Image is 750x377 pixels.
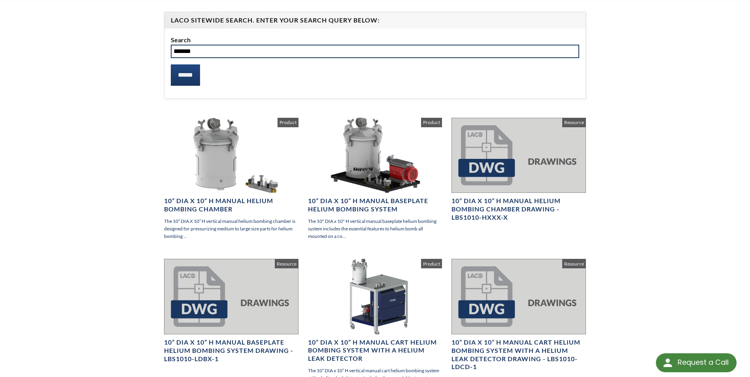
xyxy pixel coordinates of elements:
[171,35,579,45] label: Search
[421,259,442,268] span: Product
[278,118,298,127] span: Product
[656,353,737,372] div: Request a Call
[164,197,298,213] h4: 10” DIA x 10” H Manual Helium Bombing Chamber
[164,259,298,363] a: 10” DIA x 10” H Manual Baseplate Helium Bombing System Drawing - LBS1010-LDBX-1 Resource
[164,217,298,240] p: The 10” DIA X 10” H vertical manual helium bombing chamber is designed for pressurizing medium to...
[562,118,586,127] span: Resource
[452,197,586,221] h4: 10” DIA x 10” H Manual Helium Bombing Chamber Drawing - LBS1010-HXXX-X
[678,353,729,371] div: Request a Call
[661,356,674,369] img: round button
[452,338,586,371] h4: 10” DIA x 10” H Manual Cart Helium Bombing System with a Helium Leak Detector Drawing - LBS1010-L...
[452,118,586,222] a: 10” DIA x 10” H Manual Helium Bombing Chamber Drawing - LBS1010-HXXX-X Resource
[164,338,298,363] h4: 10” DIA x 10” H Manual Baseplate Helium Bombing System Drawing - LBS1010-LDBX-1
[308,197,442,213] h4: 10” DIA x 10” H Manual Baseplate Helium Bombing System
[275,259,298,268] span: Resource
[308,118,442,240] a: 10” DIA x 10” H Manual Baseplate Helium Bombing System The 10" DIA x 10" H vertical manual basepl...
[164,118,298,240] a: 10” DIA x 10” H Manual Helium Bombing Chamber The 10” DIA X 10” H vertical manual helium bombing ...
[452,259,586,371] a: 10” DIA x 10” H Manual Cart Helium Bombing System with a Helium Leak Detector Drawing - LBS1010-L...
[308,338,442,363] h4: 10” DIA x 10” H Manual Cart Helium Bombing System with a Helium Leak Detector
[171,16,579,25] h4: LACO Sitewide Search. Enter your Search Query Below:
[308,217,442,240] p: The 10" DIA x 10" H vertical manual baseplate helium bombing system includes the essential featur...
[562,259,586,268] span: Resource
[421,118,442,127] span: Product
